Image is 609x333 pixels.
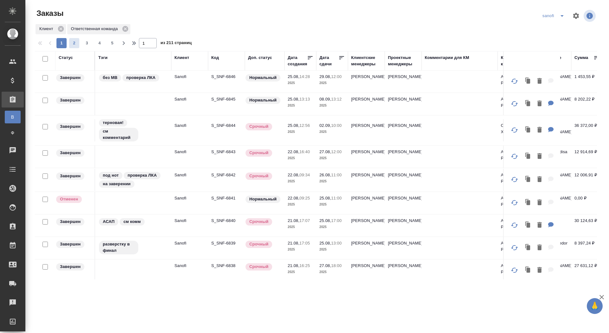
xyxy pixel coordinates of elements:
p: ООО "ОПЕЛЛА ХЕЛСКЕА" [501,122,531,135]
div: Статус [59,55,73,61]
p: АСАП [103,219,115,225]
td: [PERSON_NAME] [348,70,385,93]
p: Нормальный [249,97,277,103]
p: АО "Санофи Россия" [501,218,531,230]
button: Клонировать [522,75,534,88]
a: В [5,111,21,123]
div: Выставляется автоматически, если на указанный объем услуг необходимо больше времени в стандартном... [245,122,281,131]
p: Sanofi [174,263,205,269]
p: 2025 [319,201,345,208]
p: 25.08, [319,196,331,200]
p: Срочный [249,241,268,247]
div: без МВ, проверка ЛКА [98,74,168,82]
p: S_SNF-6843 [211,149,242,155]
td: [PERSON_NAME] [385,146,422,168]
td: [PERSON_NAME] [348,192,385,214]
p: терновая! [103,120,123,126]
td: [PERSON_NAME] [385,70,422,93]
p: 21.08, [288,263,299,268]
td: 1 453,55 ₽ [571,70,603,93]
p: S_SNF-6844 [211,122,242,129]
p: без МВ [103,75,117,81]
button: Удалить [534,219,545,232]
div: Статус по умолчанию для стандартных заказов [245,74,281,82]
p: 27.08, [319,149,331,154]
td: 27 631,12 ₽ [571,259,603,282]
div: Выставляет КМ при направлении счета или после выполнения всех работ/сдачи заказа клиенту. Окончат... [56,172,91,180]
p: см комментарий [103,128,134,141]
p: 22.08, [288,149,299,154]
td: [PERSON_NAME] [348,237,385,259]
td: [PERSON_NAME] [348,93,385,115]
button: Обновить [507,263,522,278]
p: АО "Санофи Россия" [501,74,531,86]
button: Клонировать [522,219,534,232]
button: Клонировать [522,173,534,186]
button: Клонировать [522,150,534,163]
p: 25.08, [288,97,299,101]
p: 16:40 [299,149,310,154]
div: Дата создания [288,55,307,67]
p: 10:00 [331,123,342,128]
button: Удалить [534,241,545,254]
td: [PERSON_NAME] [385,237,422,259]
p: 2025 [288,178,313,185]
div: Выставляется автоматически, если на указанный объем услуг необходимо больше времени в стандартном... [245,149,281,157]
p: АО "Санофи Россия" [501,96,531,109]
button: 5 [107,38,117,48]
p: 12:00 [331,149,342,154]
div: Комментарии для КМ [425,55,469,61]
p: Завершен [60,173,81,179]
p: Завершен [60,123,81,130]
div: Выставляет КМ при направлении счета или после выполнения всех работ/сдачи заказа клиенту. Окончат... [56,74,91,82]
div: Выставляется автоматически, если на указанный объем услуг необходимо больше времени в стандартном... [245,240,281,249]
p: 16:25 [299,263,310,268]
p: Завершен [60,219,81,225]
p: 22.08, [288,173,299,177]
p: 2025 [319,155,345,161]
div: Код [211,55,219,61]
p: Sanofi [174,122,205,129]
a: Ф [5,127,21,139]
td: [PERSON_NAME] [348,119,385,141]
div: Выставляет КМ при направлении счета или после выполнения всех работ/сдачи заказа клиенту. Окончат... [56,122,91,131]
button: Обновить [507,172,522,187]
td: [PERSON_NAME] [385,93,422,115]
div: Статус по умолчанию для стандартных заказов [245,96,281,105]
p: S_SNF-6839 [211,240,242,246]
button: Удалить [534,75,545,88]
td: [PERSON_NAME] [385,259,422,282]
p: Срочный [249,150,268,156]
button: Обновить [507,96,522,111]
p: Sanofi [174,240,205,246]
p: Завершен [60,264,81,270]
span: 5 [107,40,117,46]
button: Удалить [534,97,545,110]
p: 2025 [288,80,313,86]
button: Удалить [534,196,545,209]
p: Sanofi [174,172,205,178]
p: 25.08, [288,123,299,128]
p: Sanofi [174,96,205,102]
p: Ответственная команда [71,26,120,32]
td: [PERSON_NAME] [348,169,385,191]
td: 36 372,00 ₽ [571,119,603,141]
span: Ф [8,130,17,136]
p: S_SNF-6842 [211,172,242,178]
td: 12 914,69 ₽ [571,146,603,168]
p: проверка ЛКА [126,75,155,81]
p: 2025 [319,178,345,185]
p: 25.08, [319,241,331,245]
p: Срочный [249,173,268,179]
p: Завершен [60,75,81,81]
div: Доп. статус [248,55,272,61]
div: Ответственная команда [67,24,131,34]
div: Выставляется автоматически, если на указанный объем услуг необходимо больше времени в стандартном... [245,172,281,180]
p: 14:28 [299,74,310,79]
p: 12:56 [299,123,310,128]
div: Выставляет КМ после отмены со стороны клиента. Если уже после запуска – КМ пишет ПМу про отмену, ... [56,195,91,204]
p: 26.08, [319,173,331,177]
div: Выставляется автоматически, если на указанный объем услуг необходимо больше времени в стандартном... [245,263,281,271]
p: 21.08, [288,241,299,245]
div: Выставляет КМ при направлении счета или после выполнения всех работ/сдачи заказа клиенту. Окончат... [56,240,91,249]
